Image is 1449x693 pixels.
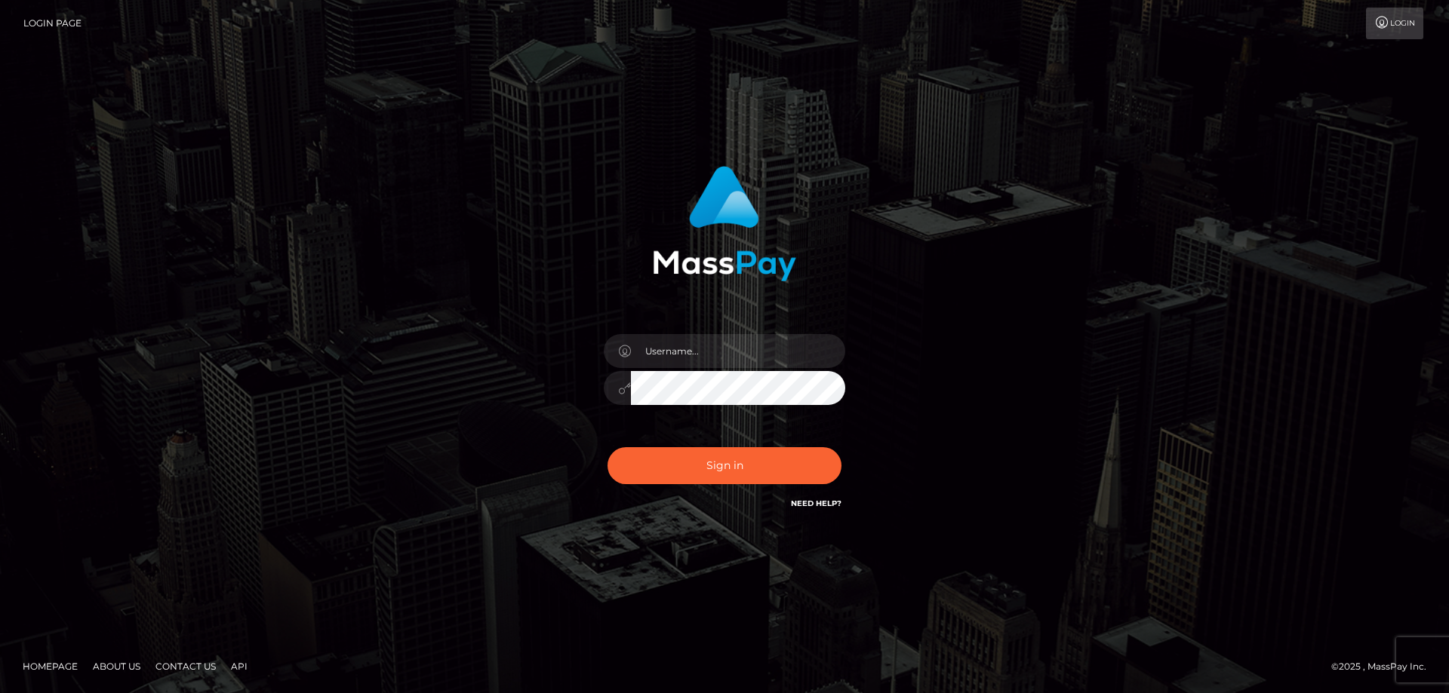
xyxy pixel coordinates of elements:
a: Homepage [17,655,84,678]
a: Login Page [23,8,82,39]
a: Need Help? [791,498,841,508]
input: Username... [631,334,845,368]
img: MassPay Login [653,166,796,281]
a: Contact Us [149,655,222,678]
a: API [225,655,254,678]
a: Login [1366,8,1423,39]
div: © 2025 , MassPay Inc. [1331,658,1438,675]
a: About Us [87,655,146,678]
button: Sign in [608,447,841,484]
